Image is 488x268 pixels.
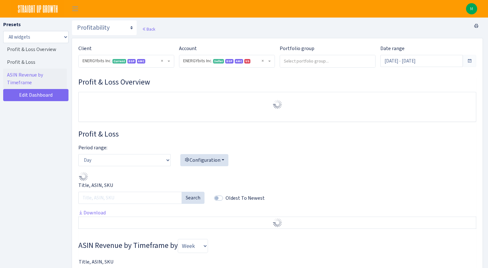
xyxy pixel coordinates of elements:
label: Title, ASIN, SKU [79,258,113,266]
label: Portfolio group [280,45,314,52]
span: Current [112,59,126,63]
a: Download [78,209,106,216]
img: Michael Sette [466,3,477,14]
h3: Widget #28 [78,130,476,139]
span: ENERGYbits Inc. <span class="badge badge-success">Seller</span><span class="badge badge-primary">... [179,55,275,67]
a: Back [142,26,155,32]
label: Period range: [78,144,107,152]
span: Remove all items [161,58,163,64]
h3: Widget #29 [78,239,476,253]
span: Remove all items [262,58,264,64]
a: ASIN Revenue by Timeframe [3,69,67,89]
label: Account [179,45,197,52]
label: Presets [3,21,21,28]
span: ENERGYbits Inc. <span class="badge badge-success">Current</span><span class="badge badge-primary"... [83,58,166,64]
h3: Widget #30 [78,78,476,87]
label: Title, ASIN, SKU [78,182,113,189]
label: Client [78,45,92,52]
label: Oldest To Newest [226,194,265,202]
button: Search [182,192,205,204]
img: Preloader [272,99,283,109]
span: Seller [213,59,224,63]
input: Title, ASIN, SKU [78,192,182,204]
span: ENERGYbits Inc. <span class="badge badge-success">Current</span><span class="badge badge-primary"... [79,55,174,67]
span: Amazon Marketing Cloud [137,59,145,63]
button: Toggle navigation [67,4,83,14]
img: Preloader [272,218,283,228]
span: Amazon Marketing Cloud [235,59,243,63]
a: Profit & Loss [3,56,67,69]
input: Select portfolio group... [280,55,375,67]
button: Configuration [180,154,228,166]
span: DSP [127,59,136,63]
span: US [244,59,250,63]
label: Date range [380,45,405,52]
a: M [466,3,477,14]
span: ENERGYbits Inc. <span class="badge badge-success">Seller</span><span class="badge badge-primary">... [183,58,267,64]
a: Profit & Loss Overview [3,43,67,56]
a: Edit Dashboard [3,89,68,101]
img: Preloader [78,171,89,182]
span: DSP [225,59,233,63]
